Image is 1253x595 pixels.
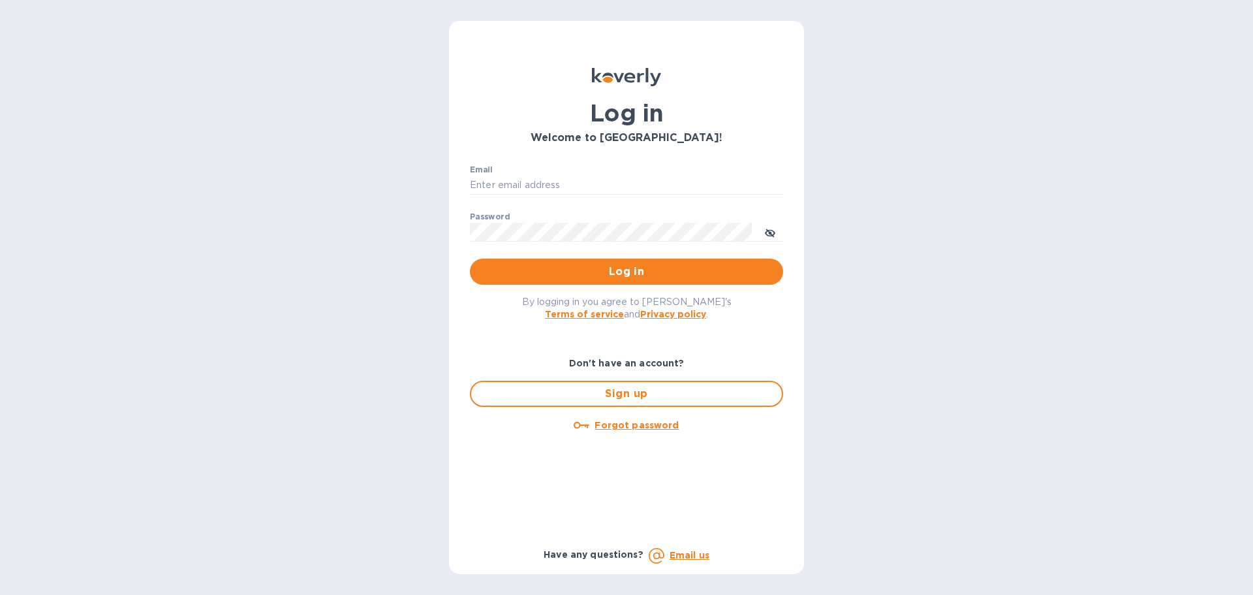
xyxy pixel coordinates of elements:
[470,99,783,127] h1: Log in
[757,219,783,245] button: toggle password visibility
[545,309,624,319] a: Terms of service
[592,68,661,86] img: Koverly
[569,358,685,368] b: Don't have an account?
[544,549,643,560] b: Have any questions?
[470,132,783,144] h3: Welcome to [GEOGRAPHIC_DATA]!
[470,176,783,195] input: Enter email address
[470,381,783,407] button: Sign up
[595,420,679,430] u: Forgot password
[470,213,510,221] label: Password
[522,297,732,319] span: By logging in you agree to [PERSON_NAME]'s and .
[480,264,773,280] span: Log in
[640,309,706,319] a: Privacy policy
[470,166,493,174] label: Email
[482,386,771,402] span: Sign up
[670,550,709,560] a: Email us
[470,259,783,285] button: Log in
